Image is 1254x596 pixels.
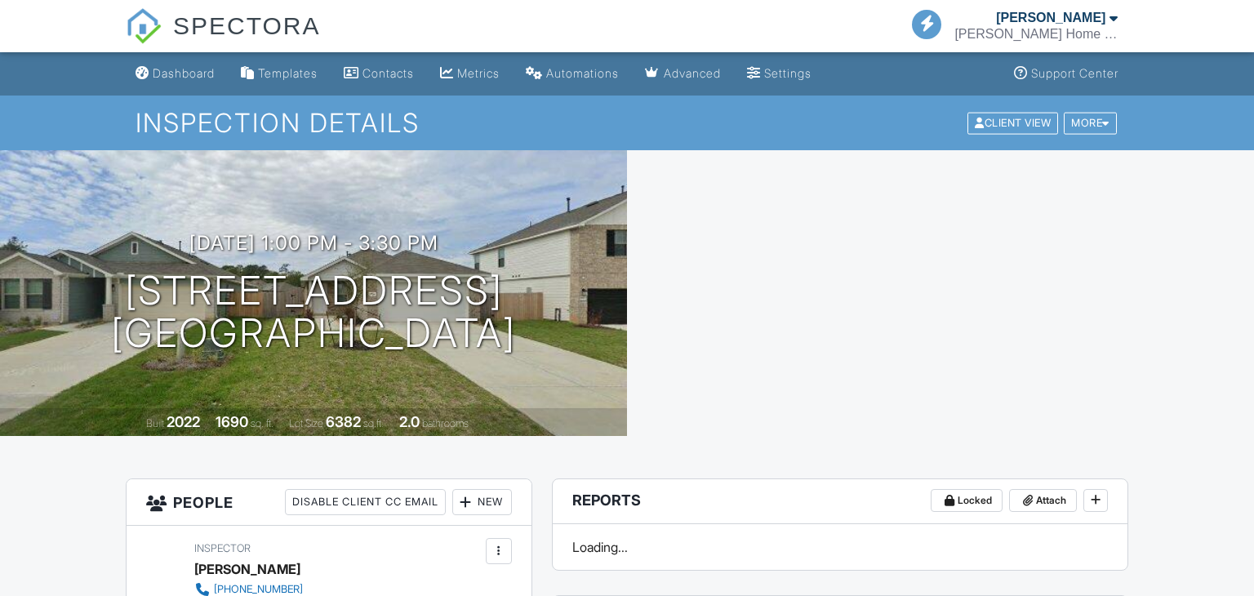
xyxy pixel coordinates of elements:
[546,66,619,80] div: Automations
[452,489,512,515] div: New
[457,66,500,80] div: Metrics
[740,59,818,89] a: Settings
[251,417,273,429] span: sq. ft.
[189,232,438,254] h3: [DATE] 1:00 pm - 3:30 pm
[1064,112,1117,134] div: More
[234,59,324,89] a: Templates
[362,66,414,80] div: Contacts
[967,112,1058,134] div: Client View
[146,417,164,429] span: Built
[126,8,162,44] img: The Best Home Inspection Software - Spectora
[111,269,516,356] h1: [STREET_ADDRESS] [GEOGRAPHIC_DATA]
[966,116,1062,128] a: Client View
[326,413,361,430] div: 6382
[422,417,469,429] span: bathrooms
[954,26,1118,42] div: Francis Home Inspections,PLLC TREC #24926
[167,413,200,430] div: 2022
[129,59,221,89] a: Dashboard
[434,59,506,89] a: Metrics
[1007,59,1125,89] a: Support Center
[1031,66,1118,80] div: Support Center
[363,417,384,429] span: sq.ft.
[337,59,420,89] a: Contacts
[194,542,251,554] span: Inspector
[126,24,321,55] a: SPECTORA
[258,66,318,80] div: Templates
[285,489,446,515] div: Disable Client CC Email
[638,59,727,89] a: Advanced
[996,10,1105,26] div: [PERSON_NAME]
[136,109,1118,137] h1: Inspection Details
[519,59,625,89] a: Automations (Basic)
[127,479,531,526] h3: People
[664,66,721,80] div: Advanced
[194,557,300,581] div: [PERSON_NAME]
[399,413,420,430] div: 2.0
[764,66,812,80] div: Settings
[216,413,248,430] div: 1690
[173,8,321,42] span: SPECTORA
[214,583,303,596] div: [PHONE_NUMBER]
[289,417,323,429] span: Lot Size
[153,66,215,80] div: Dashboard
